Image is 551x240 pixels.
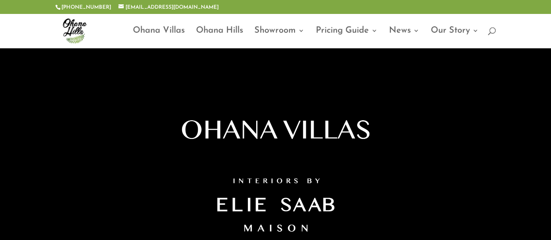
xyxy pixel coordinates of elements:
[254,27,304,48] a: Showroom
[61,5,111,10] a: [PHONE_NUMBER]
[118,5,219,10] a: [EMAIL_ADDRESS][DOMAIN_NAME]
[431,27,479,48] a: Our Story
[316,27,378,48] a: Pricing Guide
[57,13,92,48] img: ohana-hills
[133,27,185,48] a: Ohana Villas
[389,27,419,48] a: News
[196,27,243,48] a: Ohana Hills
